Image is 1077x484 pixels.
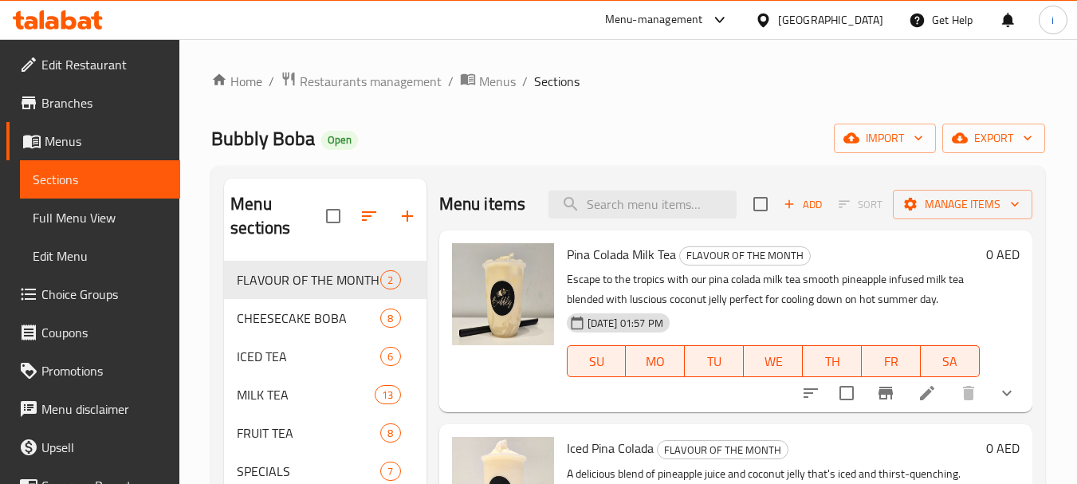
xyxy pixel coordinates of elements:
li: / [448,72,454,91]
span: Menus [479,72,516,91]
img: Pina Colada Milk Tea [452,243,554,345]
span: Select section first [828,192,893,217]
span: Upsell [41,438,167,457]
button: sort-choices [792,374,830,412]
div: FLAVOUR OF THE MONTH [237,270,380,289]
div: CHEESECAKE BOBA8 [224,299,426,337]
a: Edit Menu [20,237,180,275]
span: 8 [381,426,399,441]
span: ICED TEA [237,347,380,366]
div: Open [321,131,358,150]
p: A delicious blend of pineapple juice and coconut jelly that's iced and thirst-quenching. [567,464,980,484]
button: WE [744,345,803,377]
span: Restaurants management [300,72,442,91]
span: SA [927,350,973,373]
span: Open [321,133,358,147]
div: MILK TEA13 [224,376,426,414]
span: Sort sections [350,197,388,235]
button: export [942,124,1045,153]
span: MILK TEA [237,385,375,404]
span: 6 [381,349,399,364]
span: Branches [41,93,167,112]
a: Menus [6,122,180,160]
span: Promotions [41,361,167,380]
span: import [847,128,923,148]
span: [DATE] 01:57 PM [581,316,670,331]
div: Menu-management [605,10,703,30]
span: TH [809,350,855,373]
span: CHEESECAKE BOBA [237,309,380,328]
span: 13 [375,388,399,403]
button: Manage items [893,190,1032,219]
h6: 0 AED [986,243,1020,266]
div: FLAVOUR OF THE MONTH [679,246,811,266]
span: Full Menu View [33,208,167,227]
span: export [955,128,1032,148]
div: items [375,385,400,404]
button: show more [988,374,1026,412]
span: Iced Pina Colada [567,436,654,460]
span: Edit Menu [33,246,167,266]
h2: Menu sections [230,192,325,240]
span: MO [632,350,678,373]
span: Select section [744,187,777,221]
li: / [522,72,528,91]
a: Restaurants management [281,71,442,92]
span: Sections [33,170,167,189]
input: search [548,191,737,218]
span: Select all sections [316,199,350,233]
span: Edit Restaurant [41,55,167,74]
p: Escape to the tropics with our pina colada milk tea smooth pineapple infused milk tea blended wit... [567,270,980,309]
a: Menu disclaimer [6,390,180,428]
a: Menus [460,71,516,92]
span: FLAVOUR OF THE MONTH [658,441,788,459]
div: items [380,270,400,289]
a: Sections [20,160,180,199]
div: ICED TEA6 [224,337,426,376]
span: Menus [45,132,167,151]
div: FLAVOUR OF THE MONTH [657,440,788,459]
span: Add item [777,192,828,217]
svg: Show Choices [997,384,1016,403]
div: FLAVOUR OF THE MONTH2 [224,261,426,299]
div: items [380,462,400,481]
span: Coupons [41,323,167,342]
a: Full Menu View [20,199,180,237]
span: 8 [381,311,399,326]
span: FRUIT TEA [237,423,380,443]
a: Upsell [6,428,180,466]
span: Select to update [830,376,863,410]
button: TH [803,345,862,377]
nav: breadcrumb [211,71,1045,92]
a: Coupons [6,313,180,352]
span: Menu disclaimer [41,399,167,419]
a: Promotions [6,352,180,390]
h6: 0 AED [986,437,1020,459]
a: Branches [6,84,180,122]
span: SU [574,350,620,373]
span: WE [750,350,796,373]
span: i [1051,11,1054,29]
h2: Menu items [439,192,526,216]
button: MO [626,345,685,377]
span: Bubbly Boba [211,120,315,156]
button: delete [949,374,988,412]
button: FR [862,345,921,377]
a: Edit Restaurant [6,45,180,84]
span: TU [691,350,737,373]
span: FLAVOUR OF THE MONTH [680,246,810,265]
span: Choice Groups [41,285,167,304]
a: Edit menu item [918,384,937,403]
div: FRUIT TEA8 [224,414,426,452]
div: [GEOGRAPHIC_DATA] [778,11,883,29]
span: FR [868,350,914,373]
span: SPECIALS [237,462,380,481]
span: 2 [381,273,399,288]
button: Add [777,192,828,217]
a: Choice Groups [6,275,180,313]
span: 7 [381,464,399,479]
